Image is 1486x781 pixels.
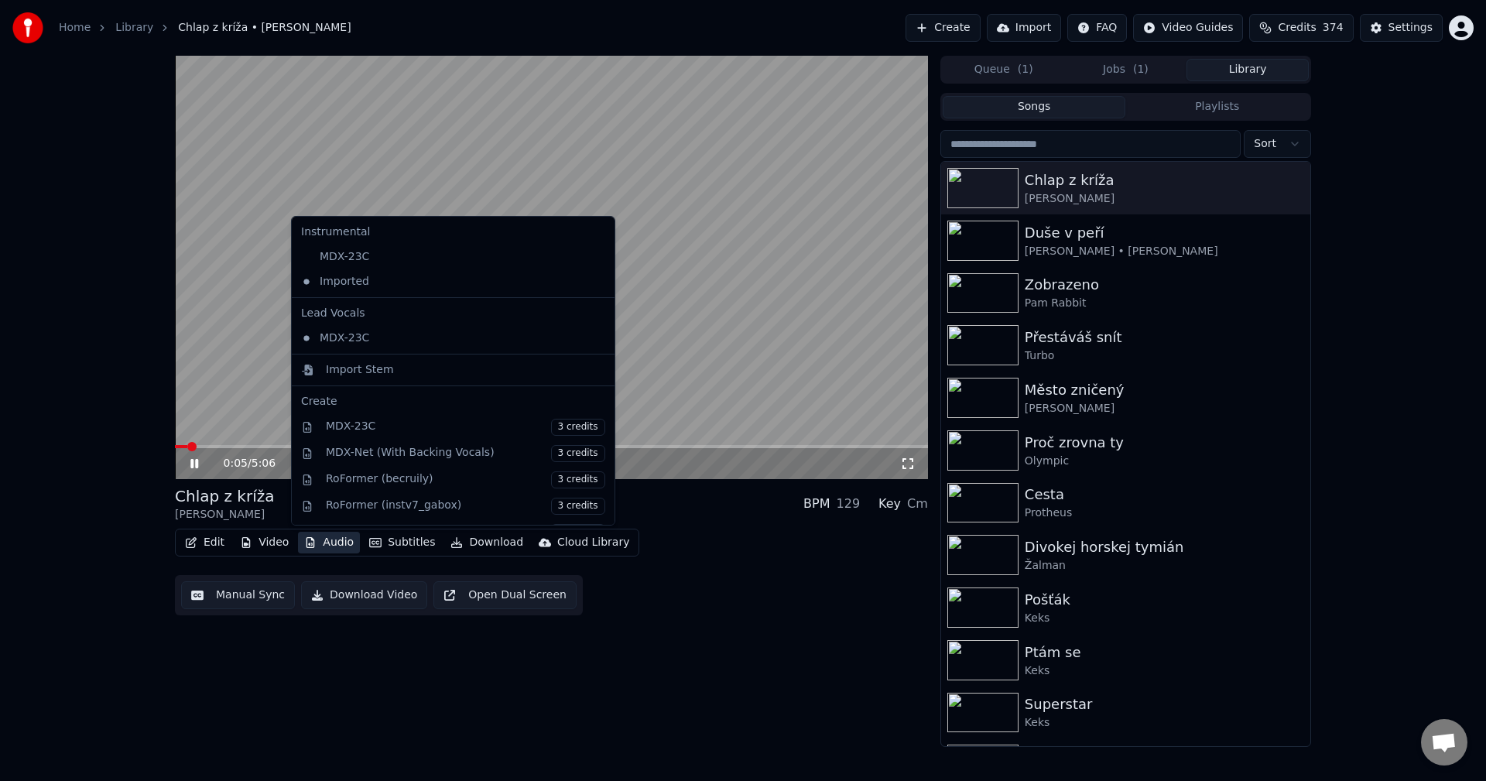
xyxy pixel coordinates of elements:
button: Video Guides [1133,14,1243,42]
button: Video [234,532,295,553]
div: Keks [1025,663,1304,679]
span: ( 1 ) [1018,62,1033,77]
div: Olympic [1025,454,1304,469]
button: Jobs [1065,59,1187,81]
a: Library [115,20,153,36]
div: Pam Rabbit [1025,296,1304,311]
div: Cm [907,495,928,513]
button: Queue [943,59,1065,81]
div: Cloud Library [557,535,629,550]
div: MDX-Net (With Backing Vocals) [326,445,605,462]
div: Create [301,394,605,409]
a: Home [59,20,91,36]
div: Zobrazeno [1025,274,1304,296]
nav: breadcrumb [59,20,351,36]
button: Download Video [301,581,427,609]
div: Instrumental [295,220,611,245]
img: youka [12,12,43,43]
button: Download [444,532,529,553]
button: Open Dual Screen [433,581,577,609]
span: 374 [1323,20,1344,36]
div: Protheus [1025,505,1304,521]
div: Key [878,495,901,513]
div: Otevřený chat [1421,719,1467,766]
div: [PERSON_NAME] [1025,191,1304,207]
div: / [224,456,261,471]
div: Ptám se [1025,642,1304,663]
div: Chlap z kríža [175,485,274,507]
div: [PERSON_NAME] [175,507,274,522]
span: 3 credits [551,445,605,462]
span: Credits [1278,20,1316,36]
div: Imported [295,269,588,294]
span: ( 1 ) [1133,62,1149,77]
div: MDX-23C [326,419,605,436]
span: 3 credits [551,524,605,541]
div: Import Stem [326,362,394,378]
button: Import [987,14,1061,42]
button: Manual Sync [181,581,295,609]
div: Duše v peří [1025,222,1304,244]
div: RoFormer (instv7_gabox) [326,498,605,515]
div: Žalman [1025,558,1304,574]
button: Edit [179,532,231,553]
div: Cesta [1025,484,1304,505]
button: Playlists [1125,96,1309,118]
div: Turbo [1025,348,1304,364]
button: Create [906,14,981,42]
div: RoFormer (becruily) [326,471,605,488]
div: MDX-23C [295,245,588,269]
div: Settings [1388,20,1433,36]
div: [PERSON_NAME] • [PERSON_NAME] [1025,244,1304,259]
div: [PERSON_NAME] [1025,401,1304,416]
button: FAQ [1067,14,1127,42]
div: MDX-23C [295,326,588,351]
div: Keks [1025,611,1304,626]
span: 3 credits [551,498,605,515]
div: 129 [837,495,861,513]
span: Chlap z kríža • [PERSON_NAME] [178,20,351,36]
span: 3 credits [551,471,605,488]
div: Město zničený [1025,379,1304,401]
div: Chlap z kríža [1025,170,1304,191]
span: Sort [1254,136,1276,152]
button: Songs [943,96,1126,118]
div: Superstar [1025,694,1304,715]
div: Lead Vocals [295,301,611,326]
button: Library [1186,59,1309,81]
div: Demucs [326,524,605,541]
button: Settings [1360,14,1443,42]
button: Subtitles [363,532,441,553]
span: 3 credits [551,419,605,436]
span: 5:06 [252,456,276,471]
div: Proč zrovna ty [1025,432,1304,454]
button: Audio [298,532,360,553]
span: 0:05 [224,456,248,471]
div: Keks [1025,715,1304,731]
div: Divokej horskej tymián [1025,536,1304,558]
div: Přestáváš snít [1025,327,1304,348]
div: Pošťák [1025,589,1304,611]
div: BPM [803,495,830,513]
button: Credits374 [1249,14,1353,42]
